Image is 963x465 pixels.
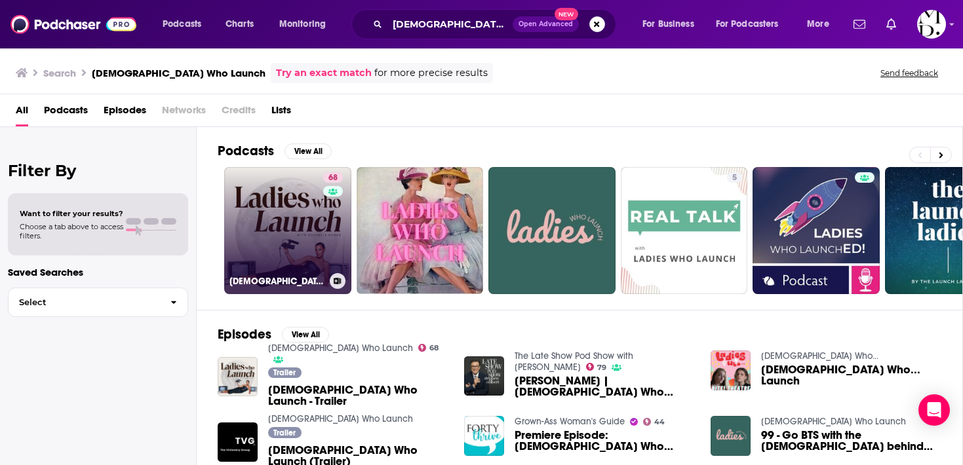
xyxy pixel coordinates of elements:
[597,365,606,371] span: 79
[268,384,448,407] a: Ladies Who Launch - Trailer
[271,100,291,126] a: Lists
[727,172,742,183] a: 5
[229,276,324,287] h3: [DEMOGRAPHIC_DATA] Who Launch
[162,100,206,126] span: Networks
[917,10,946,39] img: User Profile
[374,65,488,81] span: for more precise results
[881,13,901,35] a: Show notifications dropdown
[387,14,513,35] input: Search podcasts, credits, & more...
[270,14,343,35] button: open menu
[226,15,254,33] span: Charts
[642,15,694,33] span: For Business
[555,8,578,20] span: New
[9,298,160,307] span: Select
[92,67,265,79] h3: [DEMOGRAPHIC_DATA] Who Launch
[218,326,271,343] h2: Episodes
[16,100,28,126] a: All
[224,167,351,294] a: 68[DEMOGRAPHIC_DATA] Who Launch
[621,167,748,294] a: 5
[918,394,950,426] div: Open Intercom Messenger
[515,375,695,398] span: [PERSON_NAME] | [DEMOGRAPHIC_DATA] Who Launch
[917,10,946,39] span: Logged in as melissa26784
[273,429,296,437] span: Trailer
[323,172,343,183] a: 68
[222,100,256,126] span: Credits
[707,14,798,35] button: open menu
[8,288,188,317] button: Select
[515,430,695,452] a: Premiere Episode: Ladies Who Launch
[218,143,332,159] a: PodcastsView All
[282,327,329,343] button: View All
[515,375,695,398] a: Sarah Snook | Ladies Who Launch
[218,326,329,343] a: EpisodesView All
[43,67,76,79] h3: Search
[633,14,711,35] button: open menu
[276,65,372,81] a: Try an exact match
[418,344,439,352] a: 68
[732,172,737,185] span: 5
[153,14,218,35] button: open menu
[104,100,146,126] a: Episodes
[268,343,413,354] a: Ladies Who Launch
[761,416,906,427] a: Ladies Who Launch
[217,14,262,35] a: Charts
[268,384,448,407] span: [DEMOGRAPHIC_DATA] Who Launch - Trailer
[218,422,258,462] img: Ladies Who Launch (Trailer)
[716,15,779,33] span: For Podcasters
[761,430,941,452] span: 99 - Go BTS with the [DEMOGRAPHIC_DATA] behind [DEMOGRAPHIC_DATA] Who Launch
[917,10,946,39] button: Show profile menu
[643,418,665,426] a: 44
[848,13,871,35] a: Show notifications dropdown
[515,350,633,373] a: The Late Show Pod Show with Stephen Colbert
[20,209,123,218] span: Want to filter your results?
[163,15,201,33] span: Podcasts
[285,143,332,159] button: View All
[761,430,941,452] a: 99 - Go BTS with the ladies behind Ladies Who Launch
[761,364,941,386] span: [DEMOGRAPHIC_DATA] Who... Launch
[20,222,123,240] span: Choose a tab above to access filters.
[798,14,846,35] button: open menu
[218,357,258,397] img: Ladies Who Launch - Trailer
[586,363,607,371] a: 79
[876,67,942,79] button: Send feedback
[519,21,573,28] span: Open Advanced
[515,416,625,427] a: Grown-Ass Woman's Guide
[654,419,665,425] span: 44
[8,161,188,180] h2: Filter By
[10,12,136,37] img: Podchaser - Follow, Share and Rate Podcasts
[44,100,88,126] a: Podcasts
[429,345,439,351] span: 68
[8,266,188,278] p: Saved Searches
[711,350,751,390] img: Ladies Who... Launch
[364,9,629,39] div: Search podcasts, credits, & more...
[761,364,941,386] a: Ladies Who... Launch
[273,369,296,377] span: Trailer
[515,430,695,452] span: Premiere Episode: [DEMOGRAPHIC_DATA] Who Launch
[761,350,878,362] a: Ladies Who...
[807,15,829,33] span: More
[328,172,338,185] span: 68
[464,416,504,456] img: Premiere Episode: Ladies Who Launch
[268,413,413,424] a: Ladies Who Launch
[464,356,504,396] img: Sarah Snook | Ladies Who Launch
[279,15,326,33] span: Monitoring
[218,143,274,159] h2: Podcasts
[711,416,751,456] img: 99 - Go BTS with the ladies behind Ladies Who Launch
[513,16,579,32] button: Open AdvancedNew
